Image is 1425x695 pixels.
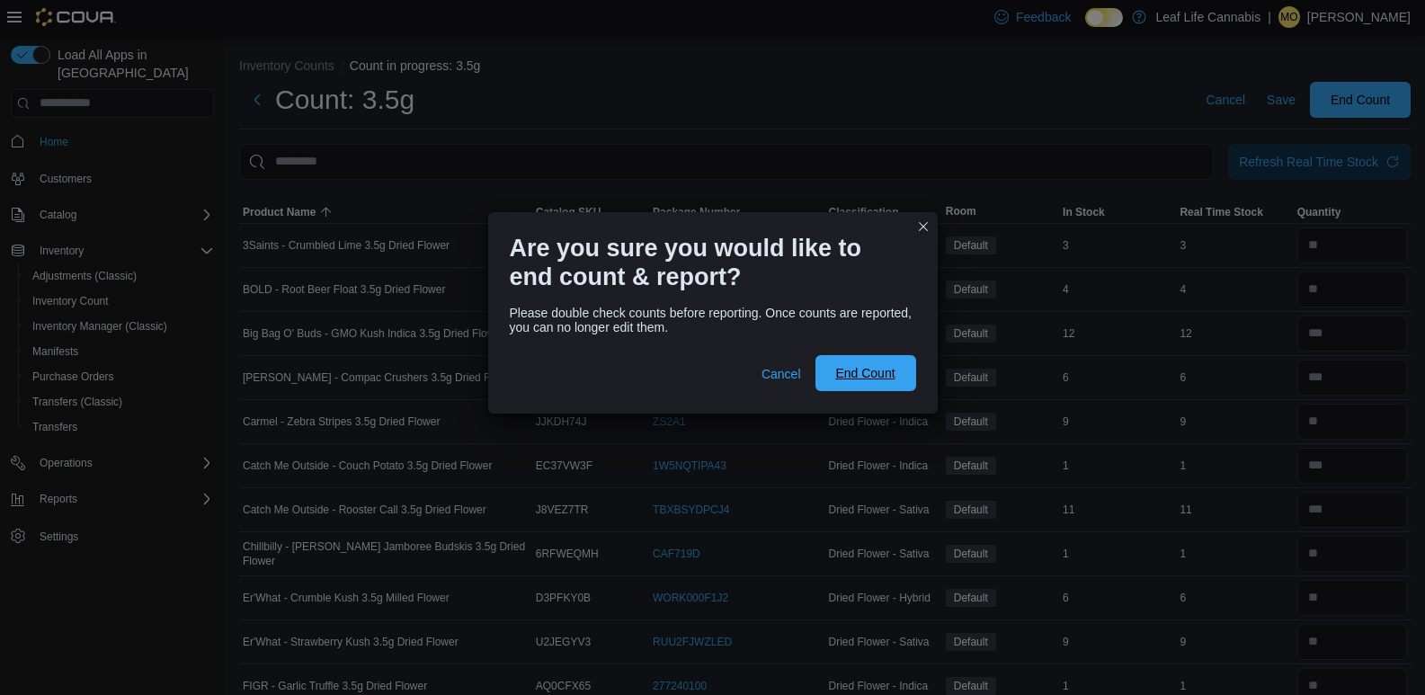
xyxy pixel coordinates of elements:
span: End Count [835,364,895,382]
h1: Are you sure you would like to end count & report? [510,234,902,291]
div: Please double check counts before reporting. Once counts are reported, you can no longer edit them. [510,306,916,334]
button: End Count [815,355,916,391]
button: Cancel [754,356,808,392]
span: Cancel [761,365,801,383]
button: Closes this modal window [913,216,934,237]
